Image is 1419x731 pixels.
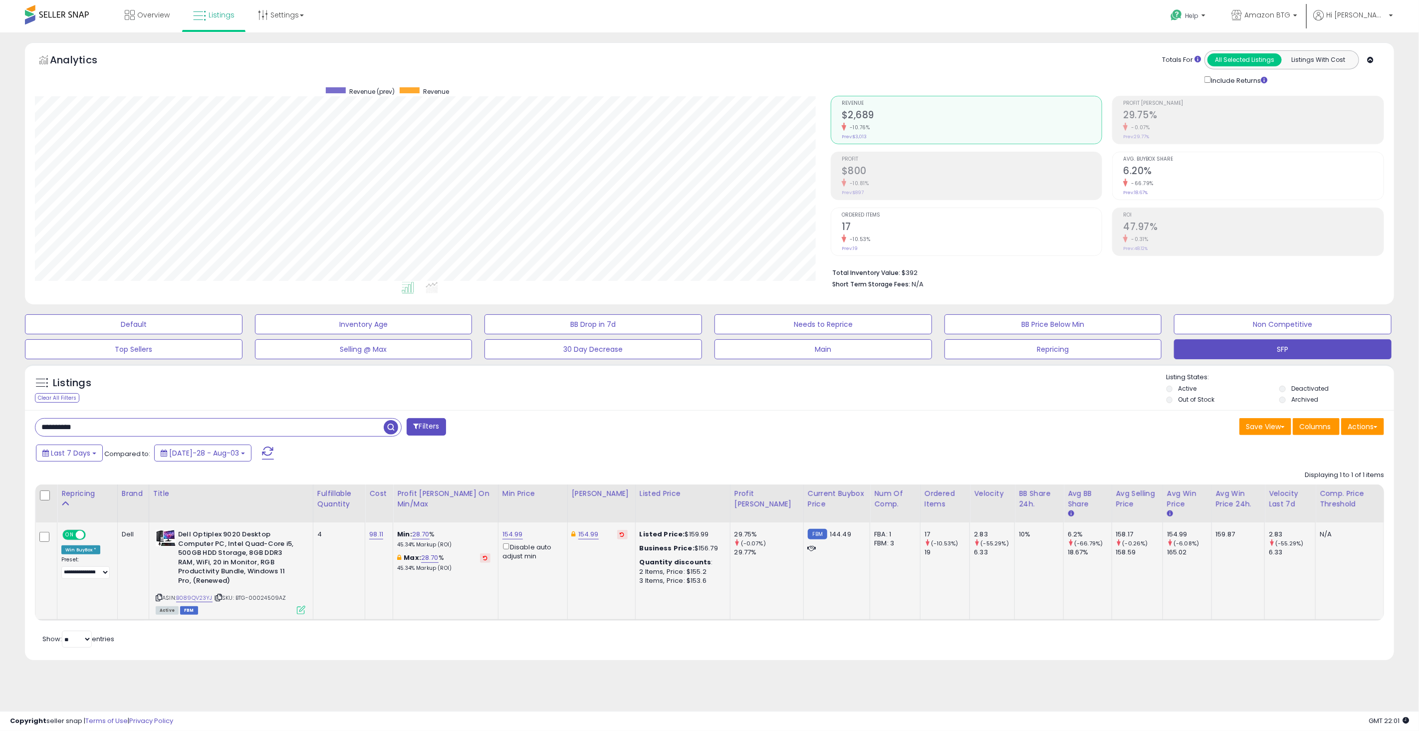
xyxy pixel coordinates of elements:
small: (-55.29%) [981,539,1009,547]
h2: $2,689 [842,109,1102,123]
a: Hi [PERSON_NAME] [1313,10,1393,32]
small: Prev: $3,013 [842,134,867,140]
small: -10.76% [846,124,870,131]
li: $392 [832,266,1377,278]
span: Last 7 Days [51,448,90,458]
button: BB Price Below Min [945,314,1162,334]
div: 6.33 [974,548,1014,557]
a: Help [1163,1,1215,32]
a: 98.11 [369,529,383,539]
div: % [397,530,490,548]
b: Max: [404,553,421,562]
small: Avg BB Share. [1068,509,1074,518]
span: OFF [84,531,100,539]
span: Amazon BTG [1244,10,1290,20]
div: 6.33 [1269,548,1315,557]
div: Current Buybox Price [808,488,866,509]
b: Quantity discounts [640,557,711,567]
h2: 47.97% [1123,221,1384,235]
div: Totals For [1162,55,1201,65]
i: Revert to store-level Dynamic Max Price [620,532,625,537]
small: (-0.26%) [1123,539,1148,547]
button: Columns [1293,418,1340,435]
i: Get Help [1170,9,1182,21]
span: Overview [137,10,170,20]
span: FBM [180,606,198,615]
div: 159.87 [1216,530,1257,539]
span: Revenue [423,87,449,96]
span: All listings currently available for purchase on Amazon [156,606,179,615]
button: [DATE]-28 - Aug-03 [154,445,251,462]
div: 158.59 [1116,548,1163,557]
div: Profit [PERSON_NAME] on Min/Max [397,488,494,509]
button: 30 Day Decrease [484,339,702,359]
div: [PERSON_NAME] [572,488,631,499]
div: FBM: 3 [874,539,913,548]
div: Ordered Items [925,488,966,509]
button: Selling @ Max [255,339,473,359]
b: Total Inventory Value: [832,268,900,277]
p: 45.34% Markup (ROI) [397,541,490,548]
div: Avg Selling Price [1116,488,1159,509]
small: Prev: 29.77% [1123,134,1149,140]
p: 45.34% Markup (ROI) [397,565,490,572]
span: Profit [PERSON_NAME] [1123,101,1384,106]
b: Listed Price: [640,529,685,539]
h2: 17 [842,221,1102,235]
small: (-10.53%) [931,539,958,547]
button: Actions [1341,418,1384,435]
div: 10% [1019,530,1056,539]
div: 2.83 [1269,530,1315,539]
i: This overrides the store level max markup for this listing [397,554,401,561]
h2: $800 [842,165,1102,179]
div: Fulfillable Quantity [317,488,361,509]
button: SFP [1174,339,1392,359]
div: Listed Price [640,488,726,499]
div: Cost [369,488,389,499]
span: Ordered Items [842,213,1102,218]
button: Needs to Reprice [714,314,932,334]
div: Clear All Filters [35,393,79,403]
small: Prev: 48.12% [1123,245,1148,251]
h2: 6.20% [1123,165,1384,179]
span: ROI [1123,213,1384,218]
h5: Analytics [50,53,117,69]
span: Hi [PERSON_NAME] [1326,10,1386,20]
label: Deactivated [1291,384,1329,393]
b: Dell Optiplex 9020 Desktop Computer PC, Intel Quad-Core i5, 500GB HDD Storage, 8GB DDR3 RAM, WiFi... [178,530,299,588]
i: Revert to store-level Max Markup [483,555,487,560]
div: 29.75% [734,530,803,539]
span: ON [63,531,76,539]
div: Repricing [61,488,113,499]
div: 3 Items, Price: $153.6 [640,576,722,585]
span: Avg. Buybox Share [1123,157,1384,162]
small: (-66.79%) [1074,539,1103,547]
img: 51y54wZUzdL._SL40_.jpg [156,530,176,546]
button: Top Sellers [25,339,242,359]
button: Repricing [945,339,1162,359]
div: Preset: [61,556,110,579]
small: -10.53% [846,236,871,243]
small: (-55.29%) [1275,539,1303,547]
a: 28.70 [421,553,439,563]
div: Include Returns [1197,74,1279,86]
th: The percentage added to the cost of goods (COGS) that forms the calculator for Min & Max prices. [393,485,498,522]
div: Num of Comp. [874,488,916,509]
div: Avg Win Price [1167,488,1207,509]
p: Listing States: [1167,373,1395,382]
label: Archived [1291,395,1318,404]
b: Business Price: [640,543,695,553]
span: Listings [209,10,235,20]
small: -0.07% [1128,124,1150,131]
small: (-0.07%) [741,539,766,547]
div: : [640,558,722,567]
button: Inventory Age [255,314,473,334]
button: Main [714,339,932,359]
div: Velocity Last 7d [1269,488,1311,509]
div: Comp. Price Threshold [1320,488,1380,509]
span: Revenue [842,101,1102,106]
button: Filters [407,418,446,436]
a: B089QV23YJ [176,594,213,602]
small: Prev: $897 [842,190,864,196]
a: 154.99 [578,529,599,539]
